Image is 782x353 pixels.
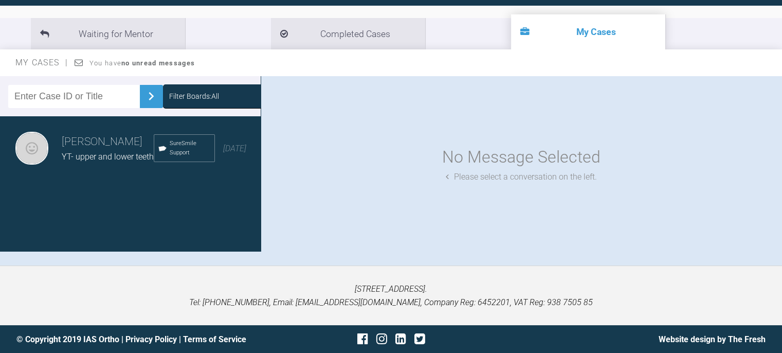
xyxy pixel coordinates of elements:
[15,58,68,67] span: My Cases
[659,334,766,344] a: Website design by The Fresh
[442,144,601,170] div: No Message Selected
[15,132,48,165] img: Emma Khushal
[89,59,195,67] span: You have
[511,14,665,49] li: My Cases
[31,18,185,49] li: Waiting for Mentor
[16,333,266,346] div: © Copyright 2019 IAS Ortho | |
[446,170,597,184] div: Please select a conversation on the left.
[169,91,219,102] div: Filter Boards: All
[8,85,140,108] input: Enter Case ID or Title
[183,334,246,344] a: Terms of Service
[62,133,154,151] h3: [PERSON_NAME]
[271,18,425,49] li: Completed Cases
[223,144,246,153] span: [DATE]
[62,152,154,162] span: YT- upper and lower teeth
[125,334,177,344] a: Privacy Policy
[121,59,195,67] strong: no unread messages
[143,88,159,104] img: chevronRight.28bd32b0.svg
[16,283,766,309] p: [STREET_ADDRESS]. Tel: [PHONE_NUMBER], Email: [EMAIL_ADDRESS][DOMAIN_NAME], Company Reg: 6452201,...
[170,139,210,157] span: SureSmile Support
